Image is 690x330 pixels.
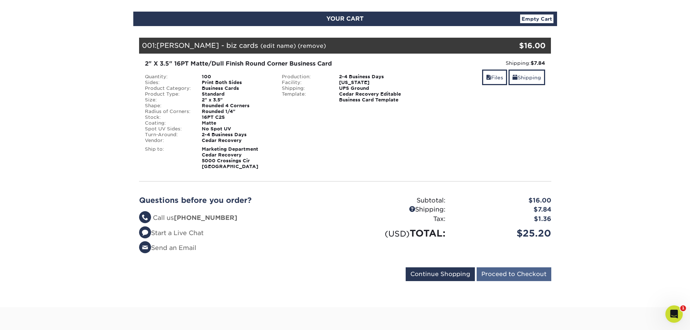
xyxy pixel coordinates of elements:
div: TOTAL: [345,226,451,240]
span: 1 [680,305,686,311]
iframe: Intercom live chat [665,305,683,323]
strong: [PHONE_NUMBER] [174,214,237,221]
a: Start a Live Chat [139,229,204,237]
div: Tax: [345,214,451,224]
div: Quantity: [139,74,197,80]
div: Subtotal: [345,196,451,205]
a: (edit name) [260,42,296,49]
div: Radius of Corners: [139,109,197,114]
div: Standard [196,91,276,97]
div: $16.00 [451,196,557,205]
div: 2-4 Business Days [196,132,276,138]
div: $7.84 [451,205,557,214]
a: Shipping [509,70,545,85]
li: Call us [139,213,340,223]
div: Rounded 1/4" [196,109,276,114]
div: Sides: [139,80,197,85]
div: 2-4 Business Days [334,74,414,80]
div: 001: [139,38,482,54]
div: Matte [196,120,276,126]
div: Stock: [139,114,197,120]
input: Continue Shopping [406,267,475,281]
div: Ship to: [139,146,197,170]
div: Print Both Sides [196,80,276,85]
iframe: Google Customer Reviews [2,308,62,327]
div: [US_STATE] [334,80,414,85]
div: Vendor: [139,138,197,143]
div: 16PT C2S [196,114,276,120]
div: Shipping: [276,85,334,91]
div: 2" x 3.5" [196,97,276,103]
span: files [486,75,491,80]
input: Proceed to Checkout [477,267,551,281]
div: Facility: [276,80,334,85]
div: $16.00 [482,40,546,51]
div: 100 [196,74,276,80]
h2: Questions before you order? [139,196,340,205]
div: Turn-Around: [139,132,197,138]
div: Shape: [139,103,197,109]
div: Coating: [139,120,197,126]
a: (remove) [298,42,326,49]
div: Product Category: [139,85,197,91]
div: No Spot UV [196,126,276,132]
div: Product Type: [139,91,197,97]
span: [PERSON_NAME] - biz cards [156,41,258,49]
div: Template: [276,91,334,103]
strong: Marketing Department Cedar Recovery 5000 Crossings Cir [GEOGRAPHIC_DATA] [202,146,258,169]
div: Production: [276,74,334,80]
a: Files [482,70,507,85]
span: shipping [513,75,518,80]
div: 2" X 3.5" 16PT Matte/Dull Finish Round Corner Business Card [145,59,408,68]
div: Cedar Recovery Editable Business Card Template [334,91,414,103]
div: Shipping: [345,205,451,214]
div: Business Cards [196,85,276,91]
div: Cedar Recovery [196,138,276,143]
div: Spot UV Sides: [139,126,197,132]
div: $25.20 [451,226,557,240]
span: YOUR CART [326,15,364,22]
div: Rounded 4 Corners [196,103,276,109]
div: Size: [139,97,197,103]
small: (USD) [385,229,410,238]
div: UPS Ground [334,85,414,91]
div: Shipping: [419,59,545,67]
strong: $7.84 [531,60,545,66]
a: Send an Email [139,244,196,251]
div: $1.36 [451,214,557,224]
a: Empty Cart [520,14,553,23]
